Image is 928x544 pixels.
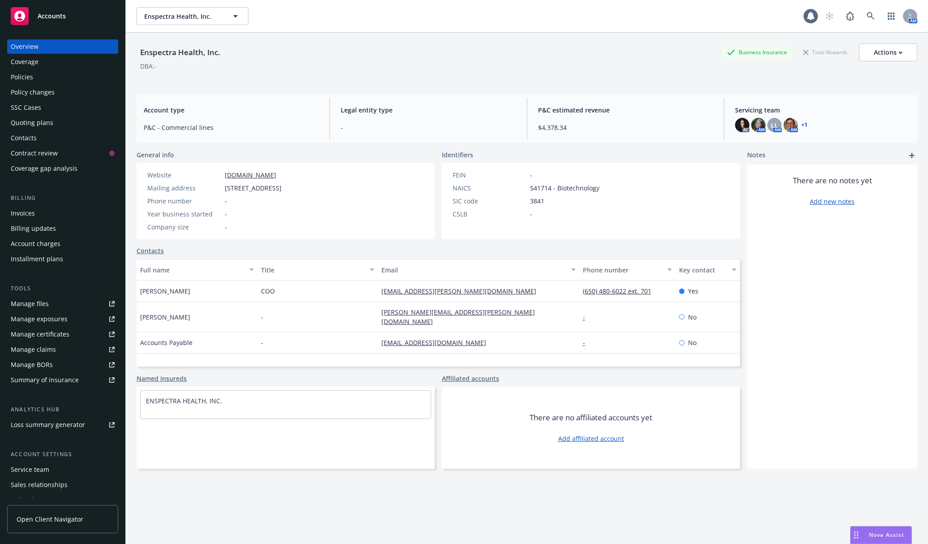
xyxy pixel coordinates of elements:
[7,131,118,145] a: Contacts
[381,265,565,275] div: Email
[676,259,740,281] button: Key contact
[7,70,118,84] a: Policies
[453,170,526,180] div: FEIN
[140,286,190,296] span: [PERSON_NAME]
[11,55,38,69] div: Coverage
[225,209,227,219] span: -
[850,526,912,544] button: Nova Assist
[225,171,276,179] a: [DOMAIN_NAME]
[11,312,68,326] div: Manage exposures
[7,85,118,99] a: Policy changes
[7,418,118,432] a: Loss summary generator
[11,342,56,357] div: Manage claims
[261,265,365,275] div: Title
[147,170,221,180] div: Website
[7,312,118,326] a: Manage exposures
[874,44,902,61] div: Actions
[801,122,808,128] a: +1
[17,514,83,524] span: Open Client Navigator
[11,418,85,432] div: Loss summary generator
[530,209,532,219] span: -
[378,259,579,281] button: Email
[841,7,859,25] a: Report a Bug
[137,150,174,160] span: General info
[793,175,872,186] span: There are no notes yet
[7,194,118,203] div: Billing
[341,123,516,132] span: -
[144,12,222,21] span: Enspectra Health, Inc.
[137,7,248,25] button: Enspectra Health, Inc.
[7,161,118,176] a: Coverage gap analysis
[147,209,221,219] div: Year business started
[7,405,118,414] div: Analytics hub
[799,47,852,58] div: Total Rewards
[11,297,49,311] div: Manage files
[735,105,910,115] span: Servicing team
[137,47,224,58] div: Enspectra Health, Inc.
[453,196,526,206] div: SIC code
[583,313,592,321] a: -
[11,85,55,99] div: Policy changes
[7,284,118,293] div: Tools
[538,105,713,115] span: P&C estimated revenue
[583,338,592,347] a: -
[7,342,118,357] a: Manage claims
[530,183,599,193] span: 541714 - Biotechnology
[381,308,535,326] a: [PERSON_NAME][EMAIL_ADDRESS][PERSON_NAME][DOMAIN_NAME]
[688,338,697,347] span: No
[7,358,118,372] a: Manage BORs
[583,265,663,275] div: Phone number
[140,61,157,71] div: DBA: -
[530,196,544,206] span: 3841
[688,312,697,322] span: No
[140,265,244,275] div: Full name
[530,170,532,180] span: -
[747,150,765,161] span: Notes
[11,70,33,84] div: Policies
[882,7,900,25] a: Switch app
[771,121,778,130] span: LL
[538,123,713,132] span: $4,378.34
[381,338,493,347] a: [EMAIL_ADDRESS][DOMAIN_NAME]
[261,286,275,296] span: COO
[7,221,118,236] a: Billing updates
[735,118,749,132] img: photo
[783,118,798,132] img: photo
[11,493,62,507] div: Related accounts
[723,47,791,58] div: Business Insurance
[7,4,118,29] a: Accounts
[147,196,221,206] div: Phone number
[530,412,652,423] span: There are no affiliated accounts yet
[453,183,526,193] div: NAICS
[679,265,727,275] div: Key contact
[851,527,862,544] div: Drag to move
[257,259,378,281] button: Title
[381,287,543,295] a: [EMAIL_ADDRESS][PERSON_NAME][DOMAIN_NAME]
[751,118,765,132] img: photo
[146,397,222,405] a: ENSPECTRA HEALTH, INC.
[442,150,473,160] span: Identifiers
[7,252,118,266] a: Installment plans
[7,39,118,54] a: Overview
[7,327,118,341] a: Manage certificates
[821,7,838,25] a: Start snowing
[144,105,319,115] span: Account type
[137,259,257,281] button: Full name
[859,43,917,61] button: Actions
[140,312,190,322] span: [PERSON_NAME]
[7,450,118,459] div: Account settings
[11,237,60,251] div: Account charges
[907,150,917,161] a: add
[140,338,192,347] span: Accounts Payable
[11,116,53,130] div: Quoting plans
[11,462,49,477] div: Service team
[7,297,118,311] a: Manage files
[144,123,319,132] span: P&C - Commercial lines
[583,287,659,295] a: (650) 480-6022 ext. 701
[137,374,187,383] a: Named insureds
[137,246,164,255] a: Contacts
[11,131,37,145] div: Contacts
[869,531,904,539] span: Nova Assist
[11,327,69,341] div: Manage certificates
